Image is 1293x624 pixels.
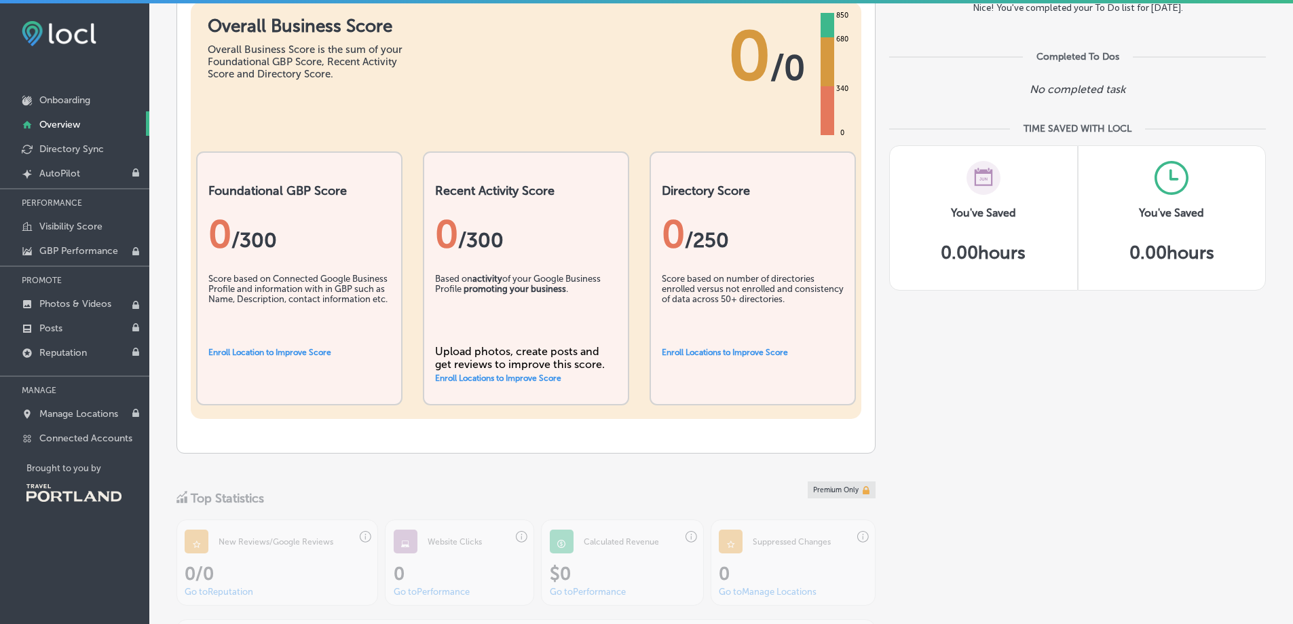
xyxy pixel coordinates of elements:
p: Photos & Videos [39,298,111,310]
a: Enroll Locations to Improve Score [662,348,788,357]
p: Brought to you by [26,463,149,473]
div: Overall Business Score is the sum of your Foundational GBP Score, Recent Activity Score and Direc... [208,43,411,80]
p: Overview [39,119,80,130]
h3: You've Saved [1139,206,1204,219]
img: Travel Portland [26,484,121,502]
div: Score based on number of directories enrolled versus not enrolled and consistency of data across ... [662,274,844,342]
span: /250 [685,228,729,253]
div: 340 [833,84,851,94]
h5: 0.00 hours [941,242,1026,263]
p: Connected Accounts [39,433,132,444]
p: AutoPilot [39,168,80,179]
span: 0 [728,16,770,97]
h2: Directory Score [662,183,844,198]
span: /300 [458,228,504,253]
h2: Recent Activity Score [435,183,617,198]
div: 0 [208,212,390,257]
b: activity [472,274,502,284]
span: / 0 [770,48,805,88]
p: GBP Performance [39,245,118,257]
h5: 0.00 hours [1129,242,1214,263]
b: promoting your business [464,284,566,294]
div: 850 [833,10,851,21]
div: 0 [435,212,617,257]
h3: You've Saved [951,206,1016,219]
a: Enroll Locations to Improve Score [435,373,561,383]
span: / 300 [231,228,277,253]
h1: Overall Business Score [208,16,411,37]
p: Visibility Score [39,221,102,232]
div: Based on of your Google Business Profile . [435,274,617,342]
div: Score based on Connected Google Business Profile and information with in GBP such as Name, Descri... [208,274,390,342]
p: Directory Sync [39,143,104,155]
a: Enroll Location to Improve Score [208,348,331,357]
img: fda3e92497d09a02dc62c9cd864e3231.png [22,21,96,46]
p: Posts [39,323,62,334]
p: Onboarding [39,94,90,106]
p: No completed task [1030,83,1125,96]
label: Nice! You've completed your To Do list for [DATE]. [889,1,1266,14]
p: Reputation [39,347,87,359]
div: 680 [833,34,851,45]
p: Manage Locations [39,408,118,420]
div: 0 [662,212,844,257]
div: 0 [838,128,847,139]
div: Upload photos, create posts and get reviews to improve this score. [435,345,617,371]
h2: Foundational GBP Score [208,183,390,198]
div: Completed To Dos [1036,51,1119,62]
div: TIME SAVED WITH LOCL [1024,123,1131,134]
